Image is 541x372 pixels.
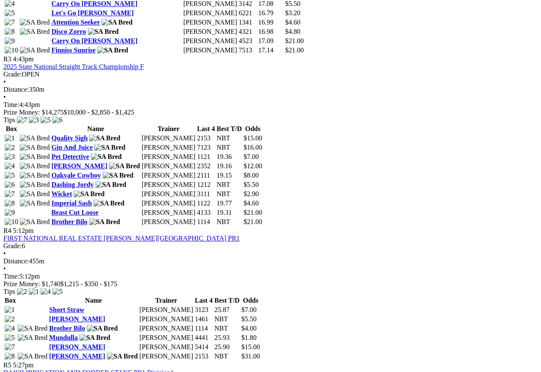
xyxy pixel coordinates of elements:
span: $7.00 [241,306,257,313]
td: [PERSON_NAME] [139,334,194,342]
img: SA Bred [20,28,50,36]
td: 19.16 [216,162,243,170]
td: NBT [216,218,243,226]
span: $15.00 [243,134,262,142]
a: Let's Go [PERSON_NAME] [52,9,134,16]
td: 4133 [197,208,215,217]
img: SA Bred [18,325,48,332]
span: $21.00 [285,46,304,54]
td: [PERSON_NAME] [141,181,196,189]
td: [PERSON_NAME] [141,190,196,198]
span: $5.50 [243,181,259,188]
a: Brother Bilo [49,325,85,332]
span: Box [6,125,17,132]
img: SA Bred [20,46,50,54]
a: Attention Seeker [52,19,100,26]
td: 3123 [194,306,213,314]
td: 19.31 [216,208,243,217]
span: $21.00 [243,218,262,225]
span: $1,215 - $350 - $175 [60,280,117,287]
img: SA Bred [87,325,118,332]
td: 4321 [238,27,257,36]
img: SA Bred [20,172,50,179]
img: 7 [5,190,15,198]
a: Short Straw [49,306,84,313]
td: 25.93 [214,334,240,342]
a: 2025 State National Straight Track Championship F [3,63,144,70]
td: [PERSON_NAME] [139,324,194,333]
img: 3 [5,153,15,161]
img: SA Bred [107,353,138,360]
span: Grade: [3,242,22,249]
a: [PERSON_NAME] [52,162,107,170]
td: NBT [216,143,243,152]
img: 3 [29,116,39,124]
a: FIRST NATIONAL REAL ESTATE [PERSON_NAME][GEOGRAPHIC_DATA] PR1 [3,235,240,242]
span: $31.00 [241,353,260,360]
img: 5 [52,288,63,295]
td: 19.77 [216,199,243,208]
td: 1341 [238,18,257,27]
img: SA Bred [20,200,50,207]
td: [PERSON_NAME] [141,199,196,208]
div: Prize Money: $14,275 [3,109,538,116]
div: Prize Money: $1,740 [3,280,538,288]
td: [PERSON_NAME] [141,143,196,152]
td: 16.98 [258,27,284,36]
a: [PERSON_NAME] [49,353,105,360]
td: 4523 [238,37,257,45]
span: $21.00 [243,209,262,216]
td: 4441 [194,334,213,342]
span: R4 [3,227,11,234]
div: 4:43pm [3,101,538,109]
img: SA Bred [97,46,128,54]
div: 6 [3,242,538,250]
th: Name [49,296,138,305]
img: SA Bred [93,200,124,207]
a: Finniss Sunrise [52,46,96,54]
div: 350m [3,86,538,93]
span: $10,000 - $2,850 - $1,425 [64,109,134,116]
td: [PERSON_NAME] [141,162,196,170]
img: SA Bred [96,181,126,189]
span: 5:27pm [13,361,34,369]
span: Time: [3,101,19,108]
span: • [3,78,6,85]
td: 7123 [197,143,215,152]
div: OPEN [3,71,538,78]
td: [PERSON_NAME] [141,208,196,217]
td: NBT [216,134,243,142]
span: $12.00 [243,162,262,170]
td: 5414 [194,343,213,351]
th: Odds [241,296,260,305]
td: 1122 [197,199,215,208]
td: 1212 [197,181,215,189]
span: Tips [3,288,15,295]
span: $3.20 [285,9,301,16]
img: SA Bred [20,162,50,170]
td: NBT [216,190,243,198]
span: Grade: [3,71,22,78]
td: 25.90 [214,343,240,351]
span: $21.00 [285,37,304,44]
img: SA Bred [20,190,50,198]
th: Trainer [139,296,194,305]
td: 2111 [197,171,215,180]
td: NBT [214,324,240,333]
span: R3 [3,55,11,63]
span: $15.00 [241,343,260,350]
a: Wicket [52,190,72,197]
a: Disco Zorro [52,28,86,35]
a: Oakvale Cowboy [52,172,101,179]
img: SA Bred [20,153,50,161]
td: [PERSON_NAME] [139,343,194,351]
img: 7 [17,116,27,124]
td: 1114 [194,324,213,333]
img: 9 [5,37,15,45]
img: SA Bred [101,19,132,26]
a: Pet Detective [52,153,89,160]
td: 16.79 [258,9,284,17]
img: SA Bred [20,134,50,142]
a: Brother Bilo [52,218,87,225]
img: SA Bred [109,162,140,170]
